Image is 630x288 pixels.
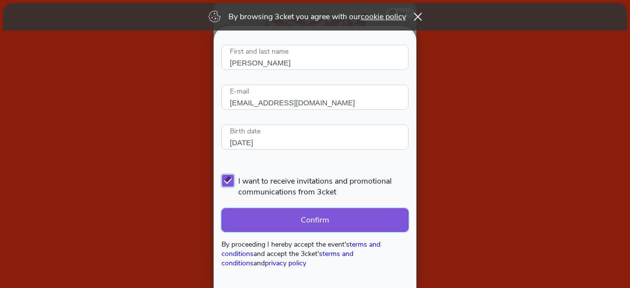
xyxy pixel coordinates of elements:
p: By proceeding I hereby accept the event's and accept the 3cket's and [221,240,409,268]
a: privacy policy [265,258,306,268]
input: E-mail [221,85,409,110]
a: terms and conditions [221,240,380,258]
input: Birth date [221,125,409,150]
a: terms and conditions [221,249,353,268]
a: cookie policy [361,11,406,22]
input: First and last name [221,45,409,70]
label: First and last name [221,45,297,59]
p: By browsing 3cket you agree with our [228,11,406,22]
span: I want to receive invitations and promotional communications from 3cket [238,174,409,197]
label: E-mail [221,85,257,99]
button: Confirm [221,208,409,232]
